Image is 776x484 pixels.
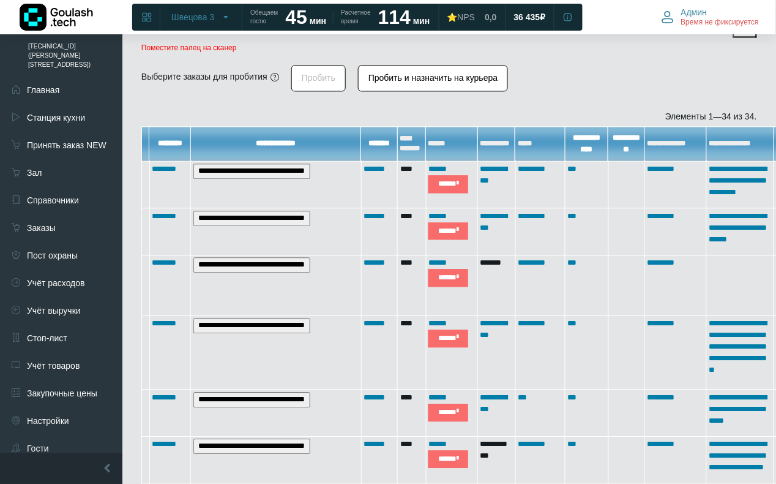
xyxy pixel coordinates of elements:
[141,70,267,83] div: Выберите заказы для пробития
[171,12,214,23] span: Швецова 3
[413,16,430,26] span: мин
[540,12,546,23] span: ₽
[654,4,766,30] button: Админ Время не фиксируется
[458,12,476,22] span: NPS
[310,16,326,26] span: мин
[291,65,346,91] button: Пробить
[164,7,238,27] button: Швецова 3
[341,9,370,26] span: Расчетное время
[485,12,496,23] span: 0,0
[250,9,278,26] span: Обещаем гостю
[285,6,307,28] strong: 45
[20,4,93,31] img: Логотип компании Goulash.tech
[507,6,553,28] a: 36 435 ₽
[243,6,437,28] a: Обещаем гостю 45 мин Расчетное время 114 мин
[681,18,759,28] span: Время не фиксируется
[447,12,476,23] div: ⭐
[440,6,504,28] a: ⭐NPS 0,0
[681,7,707,18] span: Админ
[141,43,757,52] p: Поместите палец на сканер
[141,110,757,123] div: Элементы 1—34 из 34.
[358,65,508,91] button: Пробить и назначить на курьера
[378,6,411,28] strong: 114
[514,12,540,23] span: 36 435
